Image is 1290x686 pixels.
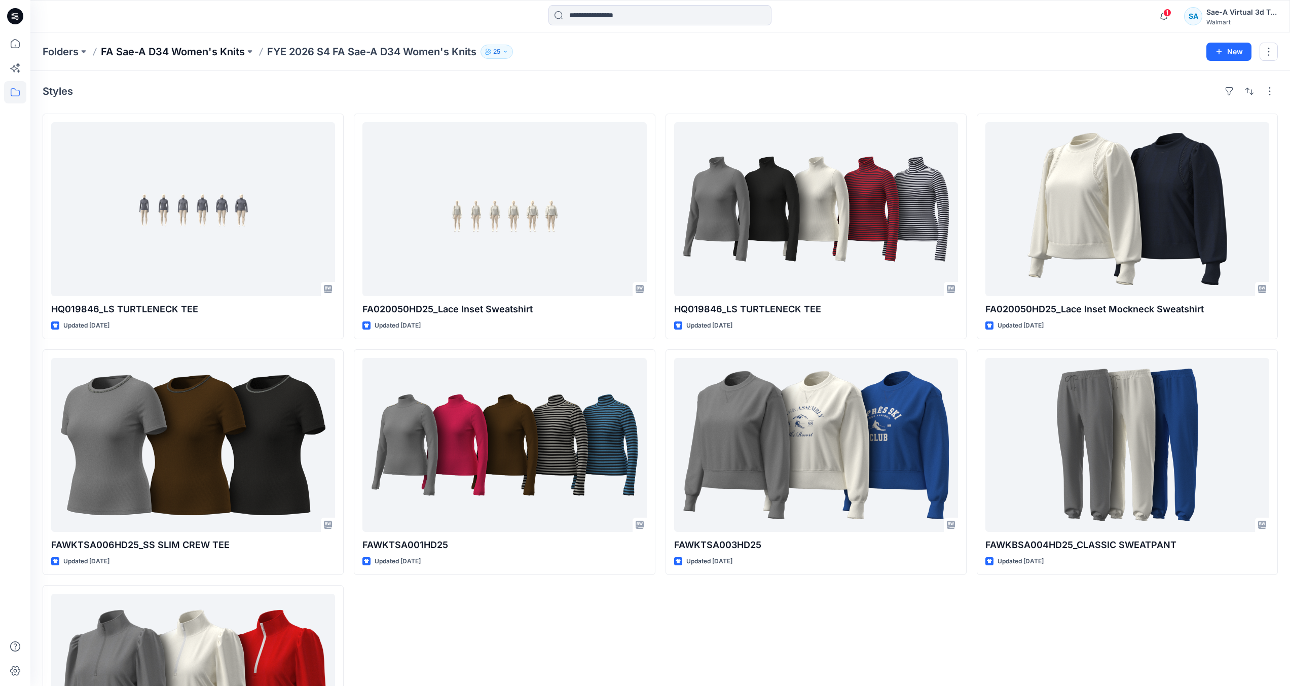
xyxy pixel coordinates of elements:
button: 25 [481,45,513,59]
h4: Styles [43,85,73,97]
a: Folders [43,45,79,59]
a: FAWKTSA006HD25_SS SLIM CREW TEE [51,358,335,532]
p: Updated [DATE] [998,320,1044,331]
p: FAWKBSA004HD25_CLASSIC SWEATPANT [985,538,1269,552]
p: Updated [DATE] [686,320,732,331]
p: Updated [DATE] [375,556,421,567]
a: FA020050HD25_Lace Inset Mockneck Sweatshirt [985,122,1269,296]
p: FYE 2026 S4 FA Sae-A D34 Women's Knits [267,45,476,59]
a: FAWKTSA001HD25 [362,358,646,532]
p: FAWKTSA003HD25 [674,538,958,552]
button: New [1206,43,1251,61]
a: HQ019846_LS TURTLENECK TEE [51,122,335,296]
a: FA Sae-A D34 Women's Knits [101,45,245,59]
p: FAWKTSA001HD25 [362,538,646,552]
a: FAWKTSA003HD25 [674,358,958,532]
p: Updated [DATE] [63,320,109,331]
p: Updated [DATE] [63,556,109,567]
div: SA [1184,7,1202,25]
p: HQ019846_LS TURTLENECK TEE [51,302,335,316]
p: Updated [DATE] [686,556,732,567]
span: 1 [1163,9,1171,17]
a: HQ019846_LS TURTLENECK TEE [674,122,958,296]
p: HQ019846_LS TURTLENECK TEE [674,302,958,316]
a: FAWKBSA004HD25_CLASSIC SWEATPANT [985,358,1269,532]
p: FA020050HD25_Lace Inset Sweatshirt [362,302,646,316]
p: 25 [493,46,500,57]
div: Walmart [1206,18,1277,26]
p: Updated [DATE] [375,320,421,331]
a: FA020050HD25_Lace Inset Sweatshirt [362,122,646,296]
p: FA020050HD25_Lace Inset Mockneck Sweatshirt [985,302,1269,316]
p: Updated [DATE] [998,556,1044,567]
div: Sae-A Virtual 3d Team [1206,6,1277,18]
p: FAWKTSA006HD25_SS SLIM CREW TEE [51,538,335,552]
